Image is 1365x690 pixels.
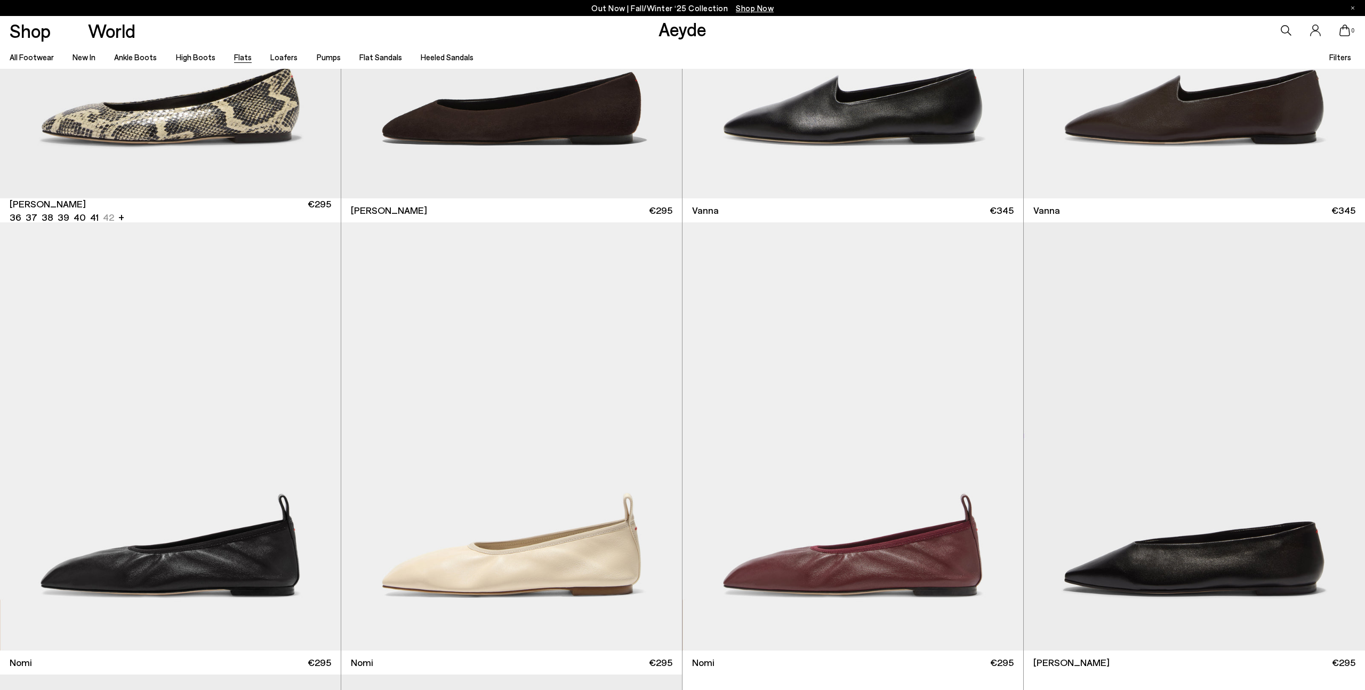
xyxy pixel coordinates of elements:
li: 38 [42,211,53,224]
span: Nomi [351,656,373,669]
li: 41 [90,211,99,224]
span: Vanna [692,204,719,217]
span: Nomi [692,656,714,669]
li: 39 [58,211,69,224]
span: €295 [990,656,1014,669]
a: Shop [10,21,51,40]
span: [PERSON_NAME] [351,204,427,217]
span: [PERSON_NAME] [1033,656,1110,669]
a: Flats [234,52,252,62]
span: Filters [1329,52,1351,62]
li: + [118,210,124,224]
a: New In [73,52,95,62]
span: 0 [1350,28,1355,34]
a: Nomi €295 [682,651,1023,675]
span: [PERSON_NAME] [10,197,86,211]
span: Nomi [10,656,32,669]
ul: variant [10,211,111,224]
a: Flat Sandals [359,52,402,62]
a: Ankle Boots [114,52,157,62]
li: 37 [26,211,37,224]
span: €345 [1331,204,1355,217]
a: Pumps [317,52,341,62]
li: 40 [74,211,86,224]
a: Vanna €345 [682,198,1023,222]
a: Nomi €295 [341,651,682,675]
a: All Footwear [10,52,54,62]
a: [PERSON_NAME] €295 [1024,651,1365,675]
a: 0 [1339,25,1350,36]
img: Nomi Ruched Flats [682,222,1023,650]
span: €295 [308,656,331,669]
span: €295 [649,656,672,669]
span: Vanna [1033,204,1060,217]
img: Nomi Ruched Flats [341,222,682,650]
a: World [88,21,135,40]
span: €345 [990,204,1014,217]
a: Aeyde [659,18,706,40]
a: Loafers [270,52,298,62]
p: Out Now | Fall/Winter ‘25 Collection [591,2,774,15]
span: €295 [1332,656,1355,669]
a: Heeled Sandals [421,52,473,62]
li: 36 [10,211,21,224]
span: €295 [649,204,672,217]
span: €295 [308,197,331,224]
a: Vanna €345 [1024,198,1365,222]
a: High Boots [176,52,215,62]
a: [PERSON_NAME] €295 [341,198,682,222]
span: Navigate to /collections/new-in [736,3,774,13]
img: Betty Square-Toe Ballet Flats [1024,222,1365,650]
